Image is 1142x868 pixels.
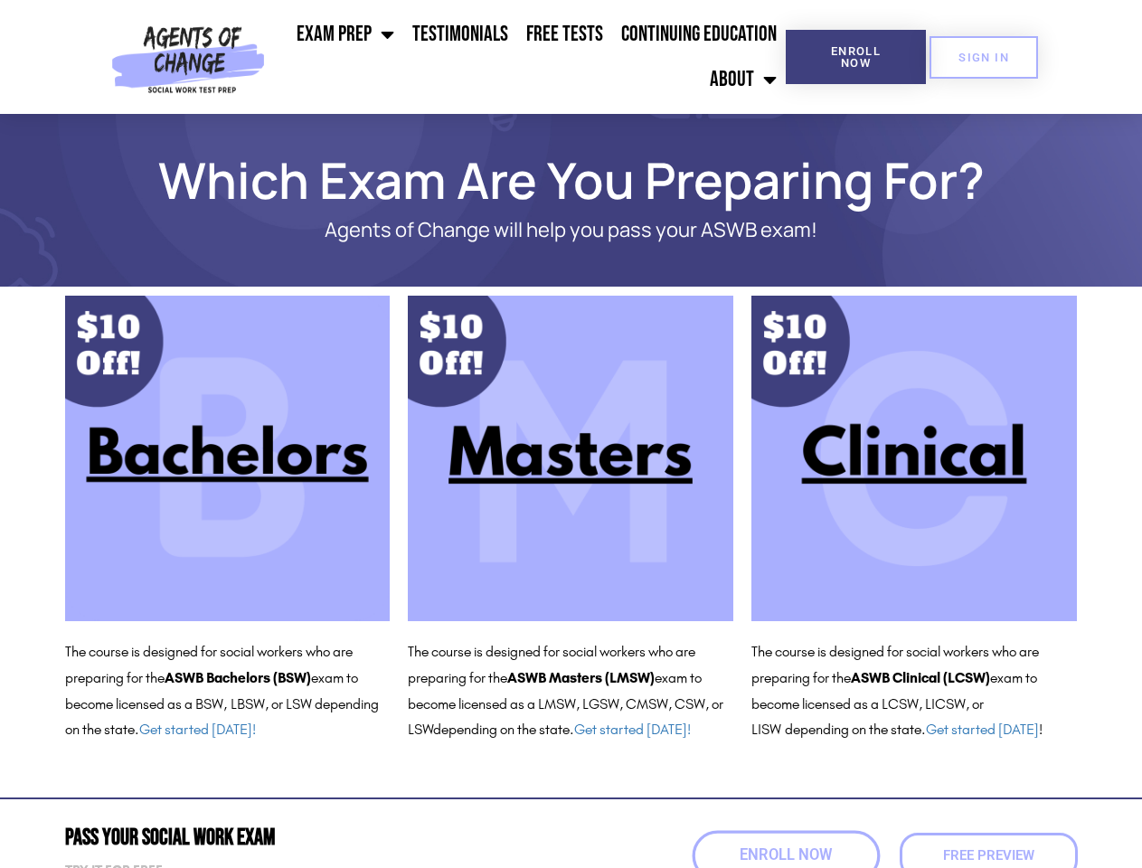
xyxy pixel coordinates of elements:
[930,36,1038,79] a: SIGN IN
[65,826,562,849] h2: Pass Your Social Work Exam
[56,159,1087,201] h1: Which Exam Are You Preparing For?
[65,639,391,743] p: The course is designed for social workers who are preparing for the exam to become licensed as a ...
[408,639,733,743] p: The course is designed for social workers who are preparing for the exam to become licensed as a ...
[785,721,921,738] span: depending on the state
[701,57,786,102] a: About
[921,721,1043,738] span: . !
[815,45,897,69] span: Enroll Now
[403,12,517,57] a: Testimonials
[517,12,612,57] a: Free Tests
[128,219,1015,241] p: Agents of Change will help you pass your ASWB exam!
[851,669,990,686] b: ASWB Clinical (LCSW)
[139,721,256,738] a: Get started [DATE]!
[926,721,1039,738] a: Get started [DATE]
[288,12,403,57] a: Exam Prep
[507,669,655,686] b: ASWB Masters (LMSW)
[433,721,691,738] span: depending on the state.
[786,30,926,84] a: Enroll Now
[574,721,691,738] a: Get started [DATE]!
[272,12,786,102] nav: Menu
[740,848,832,863] span: Enroll Now
[612,12,786,57] a: Continuing Education
[958,52,1009,63] span: SIGN IN
[943,849,1034,863] span: Free Preview
[751,639,1077,743] p: The course is designed for social workers who are preparing for the exam to become licensed as a ...
[165,669,311,686] b: ASWB Bachelors (BSW)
